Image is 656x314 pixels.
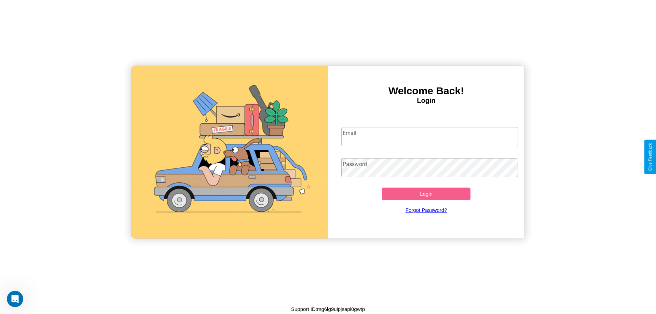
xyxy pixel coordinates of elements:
[291,304,365,314] p: Support ID: mg6lg9uipjsapi0gwtp
[7,291,23,307] iframe: Intercom live chat
[132,66,328,238] img: gif
[328,85,524,97] h3: Welcome Back!
[382,188,470,200] button: Login
[338,200,515,220] a: Forgot Password?
[648,143,653,171] div: Give Feedback
[328,97,524,105] h4: Login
